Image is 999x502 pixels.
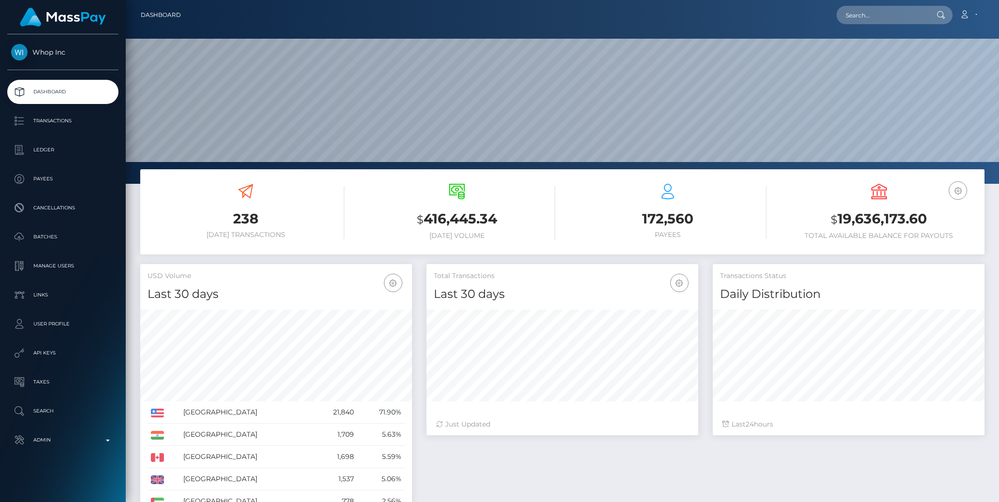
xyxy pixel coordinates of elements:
h5: Transactions Status [720,271,977,281]
a: Manage Users [7,254,118,278]
p: Ledger [11,143,115,157]
p: Batches [11,230,115,244]
td: 1,537 [312,468,357,490]
h3: 238 [147,209,344,228]
td: 5.59% [357,446,405,468]
div: Last hours [722,419,975,429]
p: Taxes [11,375,115,389]
a: Batches [7,225,118,249]
a: Admin [7,428,118,452]
a: Cancellations [7,196,118,220]
td: [GEOGRAPHIC_DATA] [180,401,312,424]
h3: 19,636,173.60 [781,209,978,229]
p: API Keys [11,346,115,360]
h5: USD Volume [147,271,405,281]
td: [GEOGRAPHIC_DATA] [180,424,312,446]
img: Whop Inc [11,44,28,60]
span: 24 [746,420,754,428]
a: User Profile [7,312,118,336]
a: Transactions [7,109,118,133]
img: US.png [151,409,164,417]
p: Transactions [11,114,115,128]
h4: Last 30 days [434,286,691,303]
span: Whop Inc [7,48,118,57]
div: Just Updated [436,419,689,429]
img: GB.png [151,475,164,484]
a: Dashboard [7,80,118,104]
small: $ [417,213,424,226]
p: Manage Users [11,259,115,273]
td: [GEOGRAPHIC_DATA] [180,468,312,490]
a: Links [7,283,118,307]
a: Dashboard [141,5,181,25]
p: User Profile [11,317,115,331]
a: Payees [7,167,118,191]
h6: [DATE] Volume [359,232,556,240]
p: Admin [11,433,115,447]
h4: Last 30 days [147,286,405,303]
h6: Payees [570,231,766,239]
a: Taxes [7,370,118,394]
td: [GEOGRAPHIC_DATA] [180,446,312,468]
td: 21,840 [312,401,357,424]
p: Search [11,404,115,418]
td: 1,698 [312,446,357,468]
p: Links [11,288,115,302]
h3: 416,445.34 [359,209,556,229]
img: IN.png [151,431,164,440]
td: 5.06% [357,468,405,490]
a: API Keys [7,341,118,365]
p: Cancellations [11,201,115,215]
img: MassPay Logo [20,8,106,27]
img: CA.png [151,453,164,462]
td: 5.63% [357,424,405,446]
td: 71.90% [357,401,405,424]
small: $ [831,213,837,226]
h6: Total Available Balance for Payouts [781,232,978,240]
h4: Daily Distribution [720,286,977,303]
p: Dashboard [11,85,115,99]
h5: Total Transactions [434,271,691,281]
td: 1,709 [312,424,357,446]
a: Ledger [7,138,118,162]
h3: 172,560 [570,209,766,228]
a: Search [7,399,118,423]
p: Payees [11,172,115,186]
input: Search... [837,6,927,24]
h6: [DATE] Transactions [147,231,344,239]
